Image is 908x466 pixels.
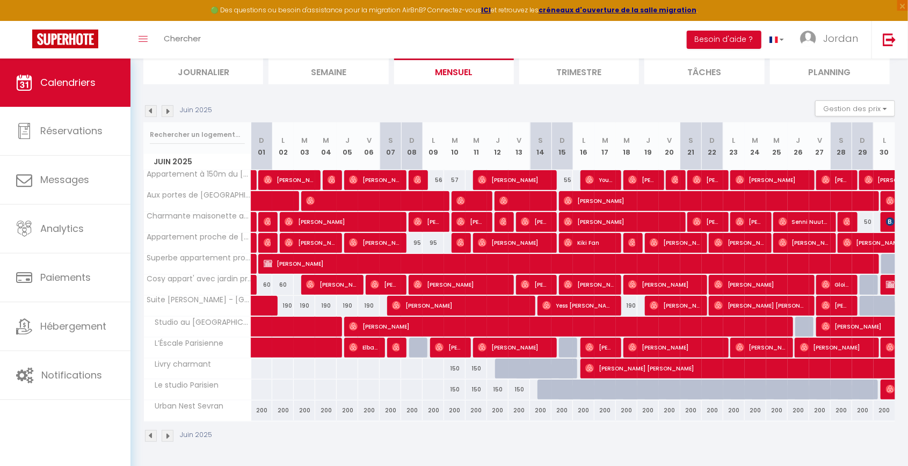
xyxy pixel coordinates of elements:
span: [PERSON_NAME] [264,212,271,232]
abbr: L [883,135,886,145]
span: Messages [40,173,89,186]
a: ICI [481,5,491,14]
span: Superbe appartement proche aéroport [146,254,253,262]
span: [PERSON_NAME] [843,212,850,232]
div: 200 [315,401,337,420]
span: [PERSON_NAME] [564,274,614,295]
span: [PERSON_NAME] [736,212,764,232]
span: [PERSON_NAME] [456,232,463,253]
abbr: S [388,135,393,145]
span: [PERSON_NAME] [PERSON_NAME] [499,212,506,232]
img: Super Booking [32,30,98,48]
div: 150 [466,359,487,378]
li: Tâches [644,58,764,84]
th: 07 [380,122,401,170]
span: Thi Ha [628,232,635,253]
abbr: M [623,135,630,145]
th: 22 [702,122,723,170]
span: Notifications [41,368,102,382]
th: 03 [294,122,315,170]
p: Juin 2025 [180,430,212,440]
div: 190 [337,296,358,316]
abbr: M [473,135,480,145]
span: [PERSON_NAME] [413,170,420,190]
abbr: V [667,135,672,145]
div: 200 [423,401,444,420]
div: 190 [616,296,637,316]
span: [PERSON_NAME] [521,274,549,295]
span: [PERSON_NAME] Codandabany [714,232,764,253]
th: 08 [401,122,423,170]
div: 200 [659,401,680,420]
abbr: J [496,135,500,145]
span: [PERSON_NAME] [564,191,871,211]
div: 190 [315,296,337,316]
th: 02 [272,122,294,170]
span: [PERSON_NAME] [671,170,678,190]
abbr: L [432,135,435,145]
div: 200 [680,401,702,420]
span: [PERSON_NAME] [413,212,442,232]
span: [PERSON_NAME] [628,274,700,295]
th: 15 [551,122,573,170]
div: 200 [616,401,637,420]
th: 10 [444,122,466,170]
span: Appartement proche de [GEOGRAPHIC_DATA] avec terrasse calme [146,233,253,241]
span: [PERSON_NAME] [306,274,356,295]
th: 27 [809,122,831,170]
div: 56 [423,170,444,190]
a: ... Jordan [792,21,871,59]
span: Suite [PERSON_NAME] - [GEOGRAPHIC_DATA] [146,296,253,304]
span: Chercher [164,33,201,44]
div: 200 [401,401,423,420]
abbr: M [452,135,458,145]
th: 29 [852,122,874,170]
abbr: J [646,135,650,145]
span: Cosy appart' avec jardin proche aéroport. [146,275,253,283]
span: [PERSON_NAME] [822,170,850,190]
div: 150 [509,380,530,399]
th: 26 [788,122,809,170]
abbr: D [409,135,415,145]
th: 23 [723,122,745,170]
span: [PERSON_NAME] [478,232,549,253]
div: 200 [852,401,874,420]
span: [PERSON_NAME] [521,212,549,232]
span: [PERSON_NAME] [800,337,871,358]
a: créneaux d'ouverture de la salle migration [539,5,696,14]
div: 200 [594,401,616,420]
th: 04 [315,122,337,170]
abbr: L [281,135,285,145]
span: [PERSON_NAME] [478,170,549,190]
th: 14 [530,122,551,170]
th: 25 [766,122,788,170]
span: Réservations [40,124,103,137]
div: 60 [251,275,273,295]
div: 200 [444,401,466,420]
div: 200 [337,401,358,420]
span: [PERSON_NAME] [349,232,399,253]
span: [PERSON_NAME] [456,212,485,232]
span: [PERSON_NAME] [285,212,399,232]
abbr: V [817,135,822,145]
span: [PERSON_NAME] [564,212,678,232]
span: [PERSON_NAME] [392,295,528,316]
span: [PERSON_NAME] [392,337,399,358]
th: 28 [831,122,852,170]
th: 12 [487,122,509,170]
th: 16 [573,122,594,170]
span: [PERSON_NAME] [714,274,807,295]
span: [PERSON_NAME] [585,337,614,358]
div: 200 [358,401,380,420]
abbr: S [839,135,844,145]
span: Livry charmant [146,359,214,370]
span: [PERSON_NAME] [650,232,700,253]
span: [PERSON_NAME] [349,170,399,190]
button: Besoin d'aide ? [687,31,761,49]
span: [PERSON_NAME] [693,170,721,190]
abbr: M [602,135,608,145]
span: [PERSON_NAME] [628,337,721,358]
span: [PERSON_NAME] [650,295,700,316]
